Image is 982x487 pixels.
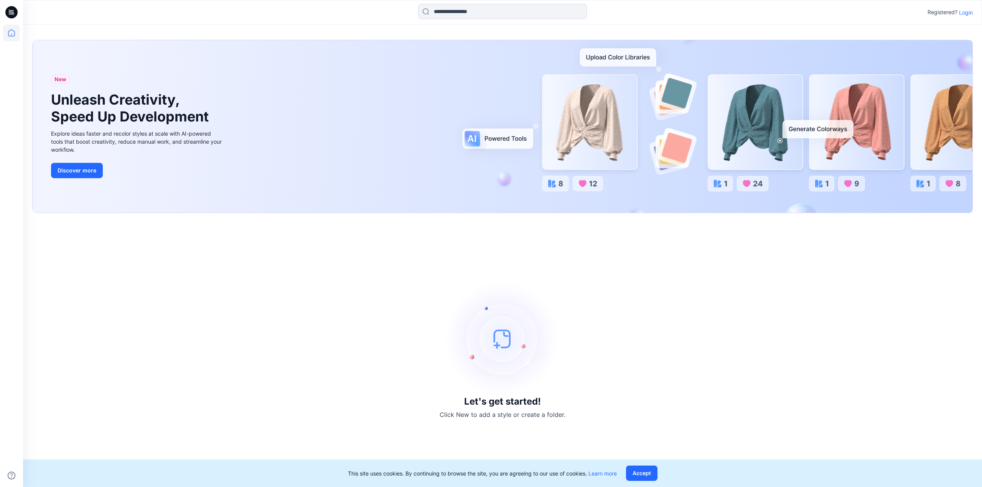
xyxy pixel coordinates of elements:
[626,466,657,481] button: Accept
[440,410,565,419] p: Click New to add a style or create a folder.
[51,163,103,178] button: Discover more
[959,8,973,16] p: Login
[588,470,617,477] a: Learn more
[445,281,560,396] img: empty-state-image.svg
[464,396,541,407] h3: Let's get started!
[54,75,66,84] span: New
[51,130,224,154] div: Explore ideas faster and recolor styles at scale with AI-powered tools that boost creativity, red...
[51,163,224,178] a: Discover more
[348,469,617,477] p: This site uses cookies. By continuing to browse the site, you are agreeing to our use of cookies.
[51,92,212,125] h1: Unleash Creativity, Speed Up Development
[928,8,957,17] p: Registered?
